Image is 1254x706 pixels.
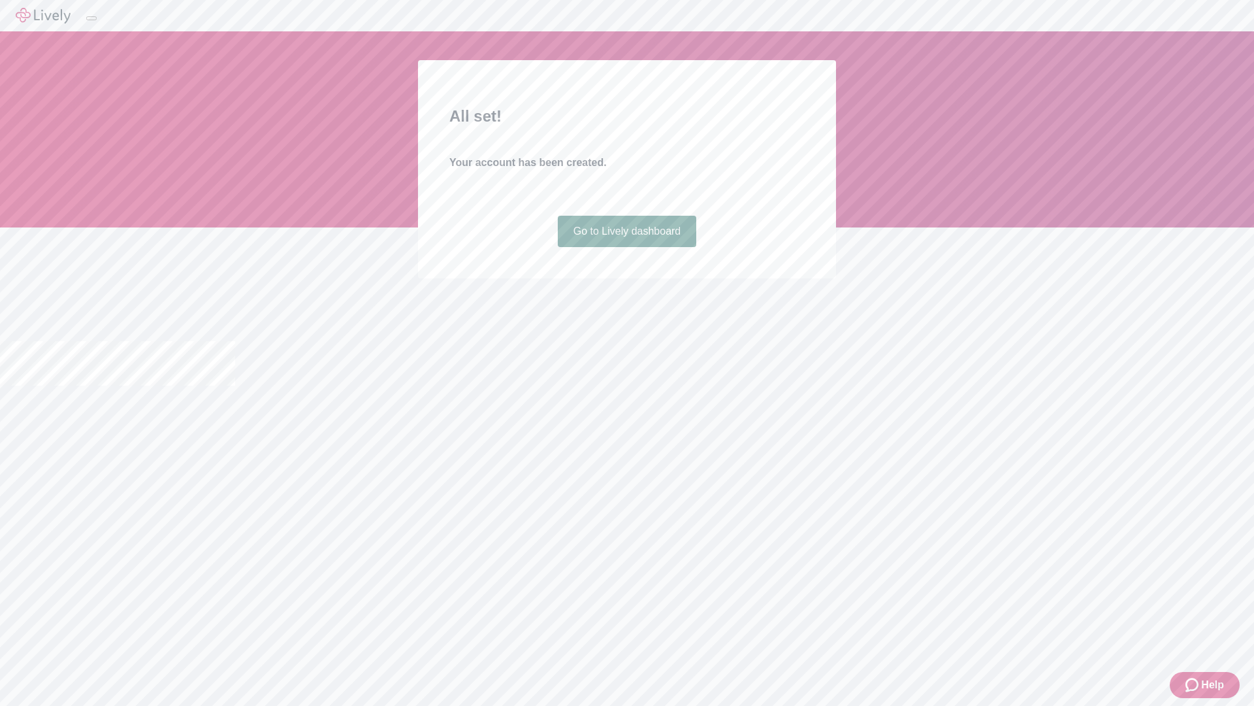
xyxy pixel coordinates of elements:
[1170,672,1240,698] button: Zendesk support iconHelp
[558,216,697,247] a: Go to Lively dashboard
[16,8,71,24] img: Lively
[449,105,805,128] h2: All set!
[449,155,805,171] h4: Your account has been created.
[1201,677,1224,693] span: Help
[86,16,97,20] button: Log out
[1185,677,1201,693] svg: Zendesk support icon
